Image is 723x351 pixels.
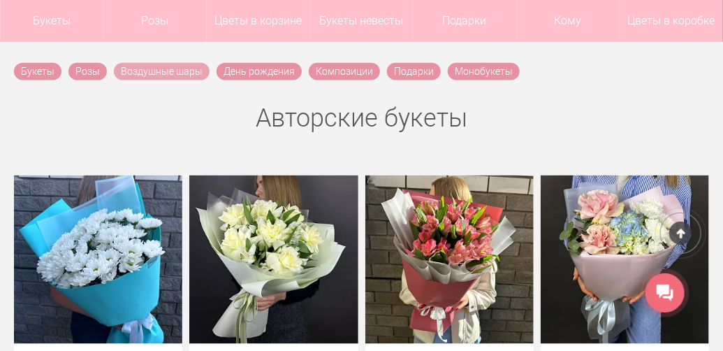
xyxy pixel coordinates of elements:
[365,175,534,344] img: Букет с розовыми альстромериями
[217,63,302,80] a: День рождения
[189,175,358,344] img: Розы и Альстромерии
[14,63,61,80] a: Букеты
[448,63,520,80] a: Монобукеты
[68,63,107,80] a: Розы
[14,175,182,344] img: Букет из хризантем кустовых
[114,63,210,80] a: Воздушные шары
[387,63,441,80] a: Подарки
[541,175,709,344] img: Нежный букет с розами и голубой гортензией
[309,63,380,80] a: Композиции
[256,103,467,133] a: Авторские букеты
